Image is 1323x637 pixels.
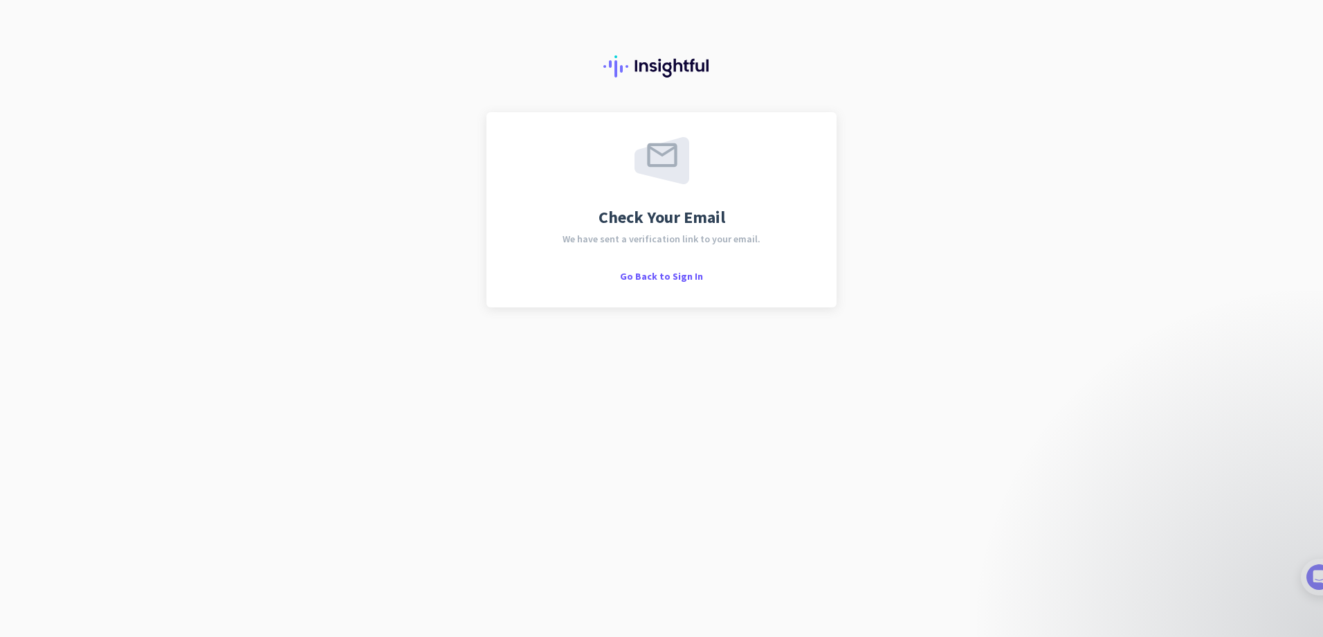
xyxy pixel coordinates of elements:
span: We have sent a verification link to your email. [563,234,760,244]
span: Go Back to Sign In [620,270,703,282]
img: Insightful [603,55,720,78]
img: email-sent [635,137,689,184]
iframe: Intercom notifications message [1039,431,1316,602]
span: Check Your Email [599,209,725,226]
